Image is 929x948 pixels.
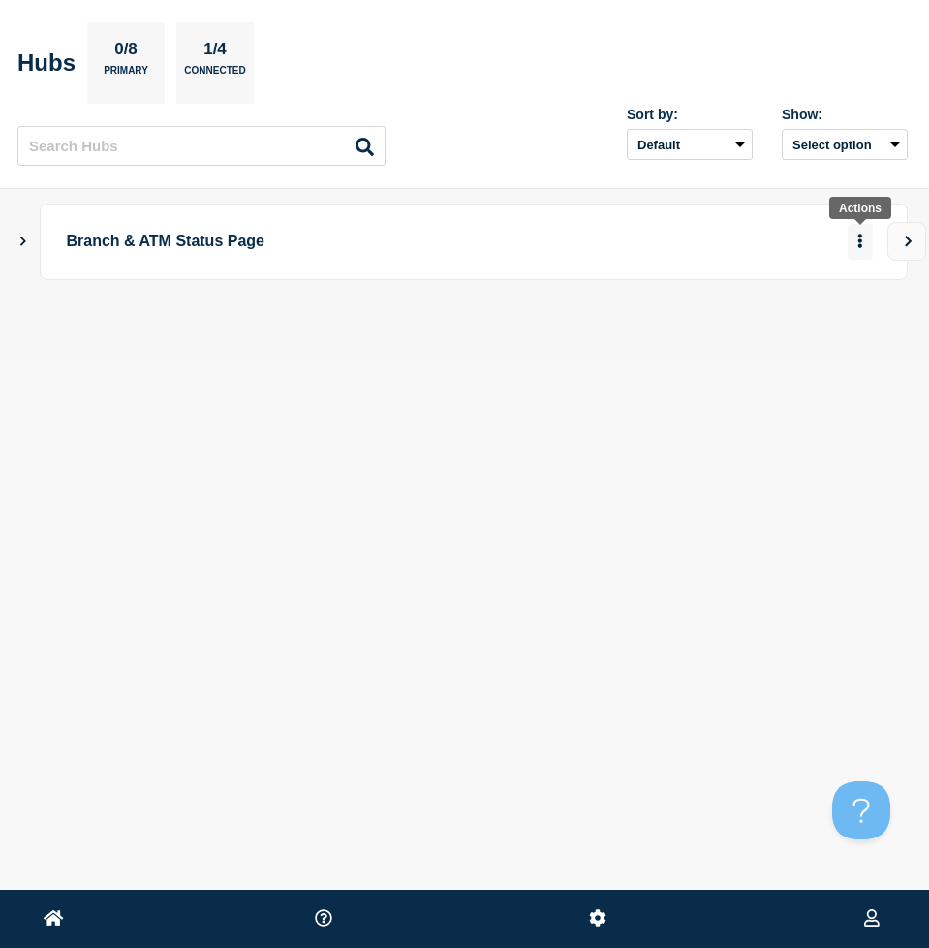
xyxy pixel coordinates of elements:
div: Show: [782,107,908,122]
p: Branch & ATM Status Page [67,224,767,260]
input: Search Hubs [17,126,386,166]
button: Show Connected Hubs [18,235,28,249]
button: More actions [848,224,873,260]
button: View [887,222,926,261]
p: 1/4 [197,40,234,65]
p: 0/8 [108,40,145,65]
iframe: Help Scout Beacon - Open [832,781,890,839]
h2: Hubs [17,49,76,77]
div: Sort by: [627,107,753,122]
p: Primary [104,65,148,85]
p: Connected [184,65,245,85]
div: Actions [839,202,882,215]
select: Sort by [627,129,753,160]
button: Select option [782,129,908,160]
